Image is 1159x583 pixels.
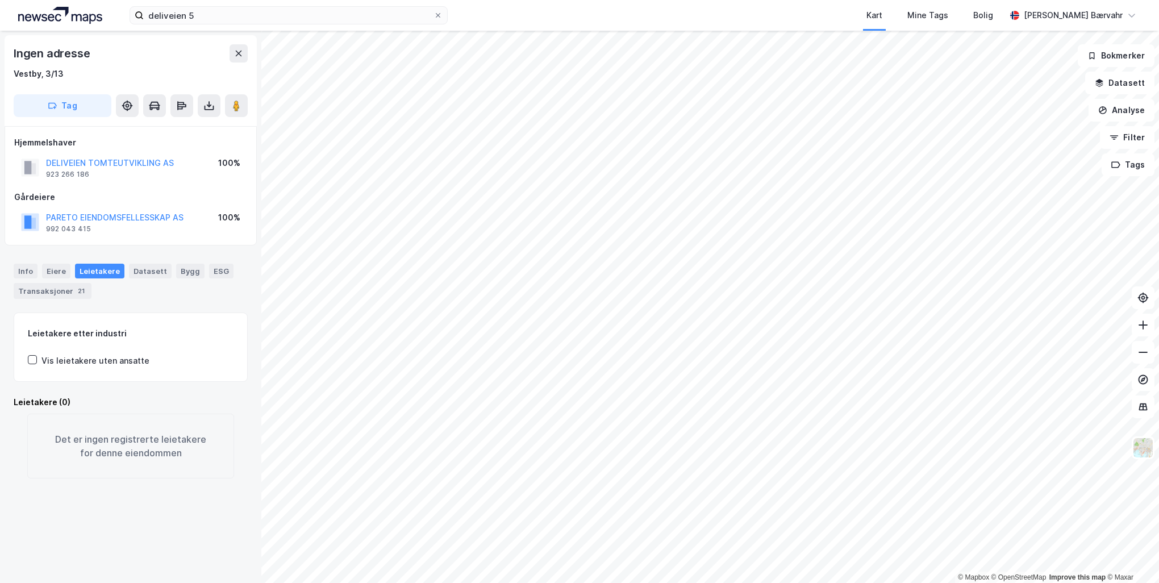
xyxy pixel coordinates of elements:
div: Vis leietakere uten ansatte [41,354,149,368]
button: Tags [1102,153,1154,176]
div: Info [14,264,37,278]
div: Transaksjoner [14,283,91,299]
div: 100% [218,156,240,170]
div: 21 [76,285,87,297]
input: Søk på adresse, matrikkel, gårdeiere, leietakere eller personer [144,7,433,24]
button: Analyse [1089,99,1154,122]
div: Ingen adresse [14,44,92,63]
div: 100% [218,211,240,224]
button: Tag [14,94,111,117]
div: [PERSON_NAME] Bærvahr [1024,9,1123,22]
div: Leietakere [75,264,124,278]
iframe: Chat Widget [1102,528,1159,583]
div: 923 266 186 [46,170,89,179]
a: Improve this map [1049,573,1106,581]
div: Kart [866,9,882,22]
div: Gårdeiere [14,190,247,204]
img: logo.a4113a55bc3d86da70a041830d287a7e.svg [18,7,102,24]
div: Kontrollprogram for chat [1102,528,1159,583]
div: Hjemmelshaver [14,136,247,149]
button: Bokmerker [1078,44,1154,67]
button: Datasett [1085,72,1154,94]
a: Mapbox [958,573,989,581]
img: Z [1132,437,1154,459]
a: OpenStreetMap [991,573,1047,581]
div: Eiere [42,264,70,278]
button: Filter [1100,126,1154,149]
div: Det er ingen registrerte leietakere for denne eiendommen [27,414,234,478]
div: Bolig [973,9,993,22]
div: Leietakere (0) [14,395,248,409]
div: ESG [209,264,234,278]
div: Datasett [129,264,172,278]
div: 992 043 415 [46,224,91,234]
div: Mine Tags [907,9,948,22]
div: Bygg [176,264,205,278]
div: Vestby, 3/13 [14,67,64,81]
div: Leietakere etter industri [28,327,234,340]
